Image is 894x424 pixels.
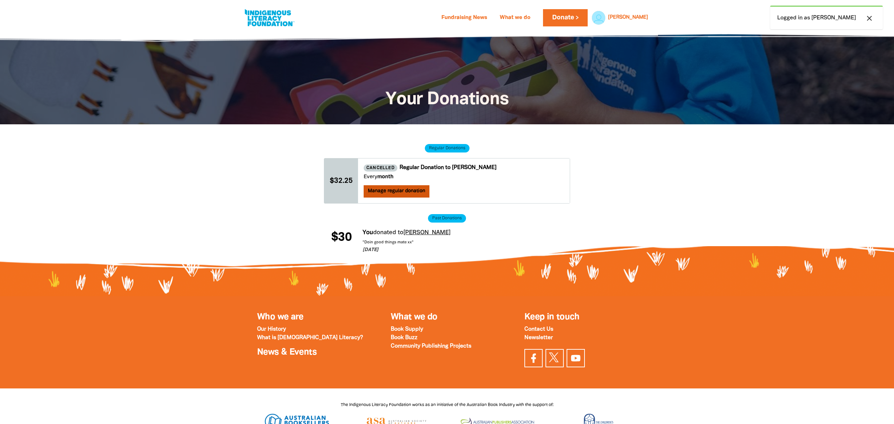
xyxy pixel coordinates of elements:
a: Newsletter [524,335,553,340]
a: [PERSON_NAME] [608,15,648,20]
a: What we do [496,12,535,24]
a: Community Publishing Projects [391,344,471,349]
div: Logged in as [PERSON_NAME] [770,6,883,29]
a: Our History [257,327,286,332]
a: Who we are [257,313,304,321]
span: Regular Donations [425,144,470,152]
button: Manage regular donation [364,185,429,198]
span: Every [364,174,377,179]
span: Manage regular donation [368,189,425,193]
span: $30 [331,232,351,244]
span: Your Donations [385,92,509,108]
em: "Doin good things mate xx" [363,241,414,244]
button: close [863,14,876,23]
em: You [363,230,373,235]
a: Find us on YouTube [567,349,585,367]
i: close [865,14,874,23]
span: Keep in touch [524,313,580,321]
span: $32.25 [324,158,358,203]
a: News & Events [257,348,317,356]
a: Donate [543,9,587,26]
a: What we do [391,313,438,321]
span: The Indigenous Literacy Foundation works as an initiative of the Australian Book Industry with th... [341,403,554,407]
div: Paginated content [324,228,570,254]
span: CANCELLED [364,164,397,172]
a: Book Supply [391,327,423,332]
a: [PERSON_NAME] [403,230,451,235]
a: Contact Us [524,327,553,332]
div: Paginated content [324,158,570,203]
span: Past Donations [428,214,466,223]
strong: month [377,174,394,179]
span: donated to [373,230,403,235]
a: Book Buzz [391,335,417,340]
a: Fundraising News [437,12,491,24]
div: Donation stream [324,228,570,254]
p: [DATE] [363,247,570,254]
a: What is [DEMOGRAPHIC_DATA] Literacy? [257,335,363,340]
a: Find us on Twitter [545,349,564,367]
p: Regular Donation to [PERSON_NAME] [364,164,564,172]
a: Visit our facebook page [524,349,543,367]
